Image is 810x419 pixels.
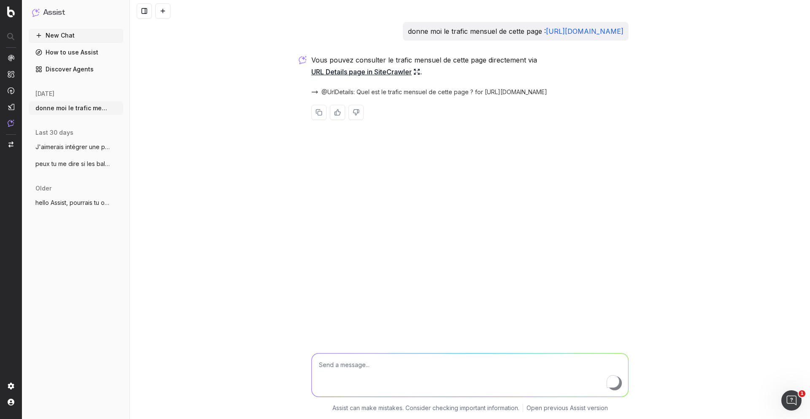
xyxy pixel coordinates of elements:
img: Assist [8,120,14,127]
h1: Assist [43,7,65,19]
button: Assist [32,7,120,19]
button: peux tu me dire si les balises hreflang [29,157,123,171]
img: Botify logo [7,6,15,17]
img: Setting [8,383,14,389]
span: 1 [799,390,805,397]
button: J'aimerais intégrer une phrase sur la me [29,140,123,154]
img: Analytics [8,54,14,61]
a: [URL][DOMAIN_NAME] [546,27,624,35]
img: Botify assist logo [299,56,307,64]
span: [DATE] [35,90,54,98]
img: My account [8,399,14,405]
button: hello Assist, pourrais tu optimiser le S [29,196,123,209]
iframe: Intercom live chat [781,390,802,411]
span: peux tu me dire si les balises hreflang [35,160,110,168]
img: Intelligence [8,71,14,78]
a: Discover Agents [29,63,123,76]
p: Vous pouvez consulter le trafic mensuel de cette page directement via . [311,54,629,78]
a: URL Details page in SiteCrawler [311,66,420,78]
img: Switch project [8,141,13,147]
button: donne moi le trafic mensuel de cette pag [29,101,123,115]
button: @UrlDetails: Quel est le trafic mensuel de cette page ? for [URL][DOMAIN_NAME] [311,88,547,96]
a: Open previous Assist version [526,404,608,412]
a: How to use Assist [29,46,123,59]
p: donne moi le trafic mensuel de cette page : [408,25,624,37]
img: Studio [8,103,14,110]
span: older [35,184,51,193]
textarea: To enrich screen reader interactions, please activate Accessibility in Grammarly extension settings [312,354,628,397]
span: J'aimerais intégrer une phrase sur la me [35,143,110,151]
span: last 30 days [35,128,73,137]
button: New Chat [29,29,123,42]
span: donne moi le trafic mensuel de cette pag [35,104,110,112]
span: hello Assist, pourrais tu optimiser le S [35,199,110,207]
img: Assist [32,8,40,16]
img: Activation [8,87,14,94]
span: @UrlDetails: Quel est le trafic mensuel de cette page ? for [URL][DOMAIN_NAME] [321,88,547,96]
p: Assist can make mistakes. Consider checking important information. [332,404,519,412]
